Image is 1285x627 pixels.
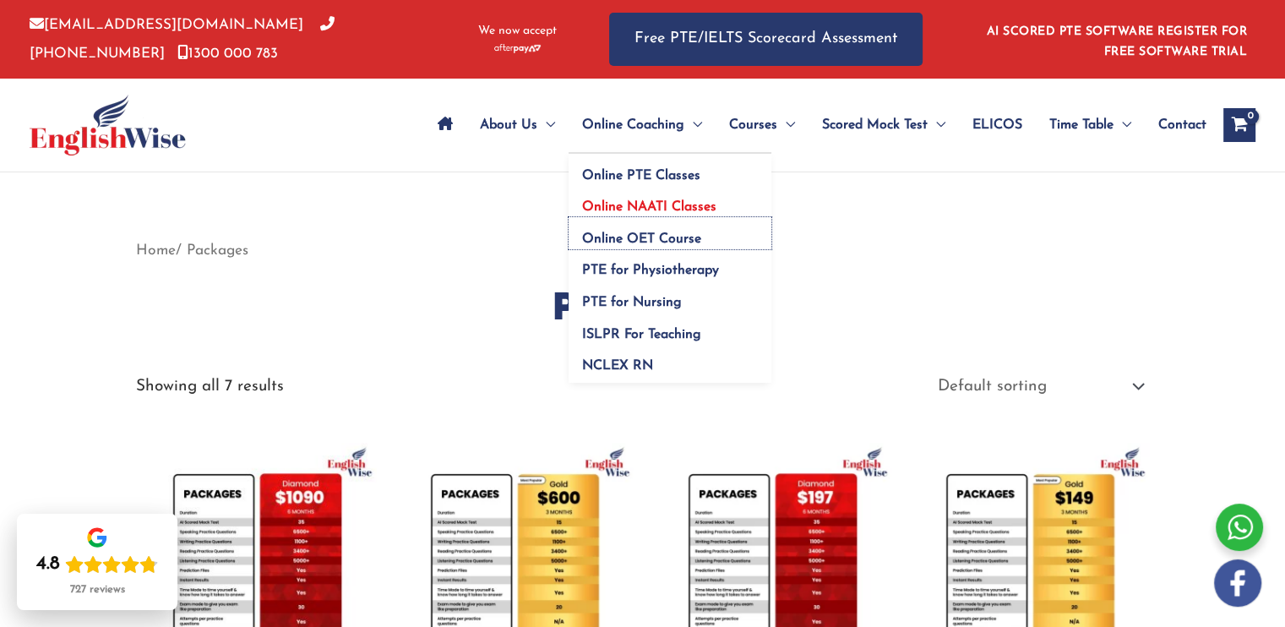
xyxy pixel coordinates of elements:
[494,44,541,53] img: Afterpay-Logo
[822,95,928,155] span: Scored Mock Test
[582,328,701,341] span: ISLPR For Teaching
[569,217,771,249] a: Online OET Course
[30,95,186,155] img: cropped-ew-logo
[1145,95,1206,155] a: Contact
[136,379,284,395] p: Showing all 7 results
[478,23,557,40] span: We now accept
[582,264,719,277] span: PTE for Physiotherapy
[582,200,716,214] span: Online NAATI Classes
[987,25,1248,58] a: AI SCORED PTE SOFTWARE REGISTER FOR FREE SOFTWARE TRIAL
[177,46,278,61] a: 1300 000 783
[582,232,701,246] span: Online OET Course
[569,345,771,384] a: NCLEX RN
[959,95,1036,155] a: ELICOS
[136,237,1150,264] nav: Breadcrumb
[684,95,702,155] span: Menu Toggle
[30,18,335,60] a: [PHONE_NUMBER]
[582,359,653,373] span: NCLEX RN
[777,95,795,155] span: Menu Toggle
[972,95,1022,155] span: ELICOS
[928,95,945,155] span: Menu Toggle
[1049,95,1113,155] span: Time Table
[977,12,1255,67] aside: Header Widget 1
[609,13,923,66] a: Free PTE/IELTS Scorecard Assessment
[569,313,771,345] a: ISLPR For Teaching
[1223,108,1255,142] a: View Shopping Cart, empty
[136,280,1150,333] h1: Packages
[582,169,700,183] span: Online PTE Classes
[1036,95,1145,155] a: Time TableMenu Toggle
[1214,559,1261,607] img: white-facebook.png
[424,95,1206,155] nav: Site Navigation: Main Menu
[569,249,771,281] a: PTE for Physiotherapy
[924,371,1149,403] select: Shop order
[36,553,158,576] div: Rating: 4.8 out of 5
[537,95,555,155] span: Menu Toggle
[729,95,777,155] span: Courses
[569,281,771,313] a: PTE for Nursing
[582,296,682,309] span: PTE for Nursing
[716,95,809,155] a: CoursesMenu Toggle
[569,95,716,155] a: Online CoachingMenu Toggle
[36,553,60,576] div: 4.8
[569,154,771,186] a: Online PTE Classes
[136,243,176,258] a: Home
[480,95,537,155] span: About Us
[569,186,771,218] a: Online NAATI Classes
[809,95,959,155] a: Scored Mock TestMenu Toggle
[582,95,684,155] span: Online Coaching
[70,583,125,597] div: 727 reviews
[1113,95,1131,155] span: Menu Toggle
[466,95,569,155] a: About UsMenu Toggle
[30,18,303,32] a: [EMAIL_ADDRESS][DOMAIN_NAME]
[1158,95,1206,155] span: Contact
